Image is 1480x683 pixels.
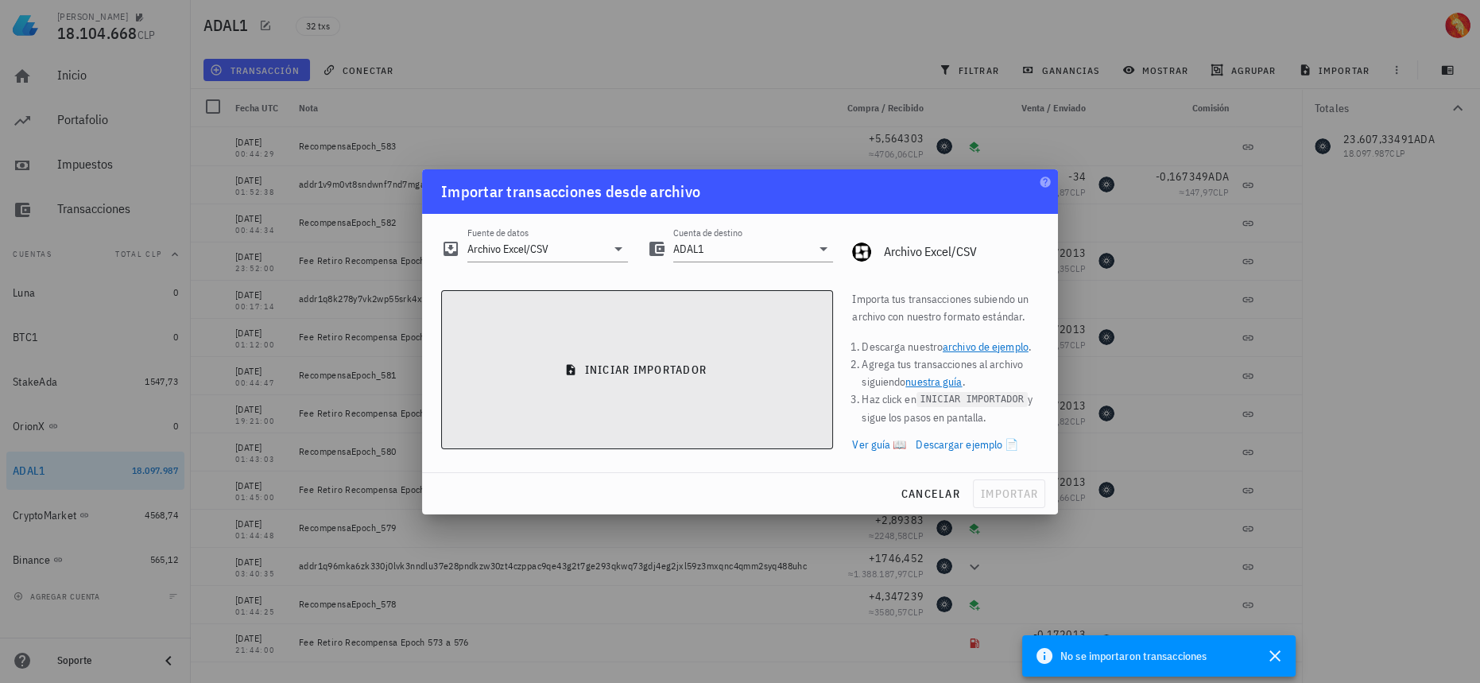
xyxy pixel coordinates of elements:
span: No se importaron transacciones [1060,647,1207,665]
div: Archivo Excel/CSV [884,244,1039,259]
label: Fuente de datos [467,227,529,239]
li: Agrega tus transacciones al archivo siguiendo . [862,355,1039,390]
a: Descargar ejemplo 📄 [916,436,1018,453]
a: archivo de ejemplo [943,340,1029,354]
span: iniciar importador [455,363,819,377]
a: nuestra guía [905,374,962,389]
p: Importa tus transacciones subiendo un archivo con nuestro formato estándar. [852,290,1039,325]
span: cancelar [901,487,960,501]
li: Descarga nuestro . [862,338,1039,355]
div: Importar transacciones desde archivo [441,179,700,204]
button: iniciar importador [441,290,833,449]
label: Cuenta de destino [673,227,742,239]
code: INICIAR IMPORTADOR [916,392,1028,407]
li: Haz click en y sigue los pasos en pantalla. [862,390,1039,426]
button: cancelar [894,479,967,508]
a: Ver guía 📖 [852,436,906,453]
